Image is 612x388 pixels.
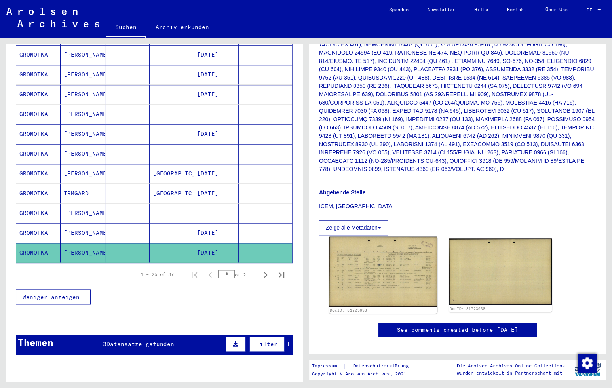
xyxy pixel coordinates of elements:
[103,340,106,348] span: 3
[274,266,289,282] button: Last page
[194,85,238,104] mat-cell: [DATE]
[61,85,105,104] mat-cell: [PERSON_NAME]
[329,237,437,307] img: 001.jpg
[256,340,277,348] span: Filter
[61,184,105,203] mat-cell: IRMGARD
[194,45,238,65] mat-cell: [DATE]
[573,359,602,379] img: yv_logo.png
[150,164,194,183] mat-cell: [GEOGRAPHIC_DATA]
[587,7,595,13] span: DE
[61,243,105,262] mat-cell: [PERSON_NAME]
[61,45,105,65] mat-cell: [PERSON_NAME]
[61,144,105,164] mat-cell: [PERSON_NAME]
[16,289,91,304] button: Weniger anzeigen
[6,8,99,27] img: Arolsen_neg.svg
[397,326,518,334] a: See comments created before [DATE]
[319,189,365,196] b: Abgebende Stelle
[61,223,105,243] mat-cell: [PERSON_NAME]
[16,164,61,183] mat-cell: GROMOTKA
[202,266,218,282] button: Previous page
[16,124,61,144] mat-cell: GROMOTKA
[18,335,53,350] div: Themen
[16,45,61,65] mat-cell: GROMOTKA
[218,270,258,278] div: of 2
[449,238,552,305] img: 002.jpg
[312,370,418,377] p: Copyright © Arolsen Archives, 2021
[578,354,597,373] img: Zustimmung ändern
[249,337,284,352] button: Filter
[16,204,61,223] mat-cell: GROMOTKA
[456,362,564,369] p: Die Arolsen Archives Online-Collections
[16,65,61,84] mat-cell: GROMOTKA
[194,124,238,144] mat-cell: [DATE]
[450,306,485,311] a: DocID: 81723638
[194,164,238,183] mat-cell: [DATE]
[319,220,388,235] button: Zeige alle Metadaten
[312,362,343,370] a: Impressum
[456,369,564,377] p: wurden entwickelt in Partnerschaft mit
[61,65,105,84] mat-cell: [PERSON_NAME]
[186,266,202,282] button: First page
[61,124,105,144] mat-cell: [PERSON_NAME]
[61,204,105,223] mat-cell: [PERSON_NAME]
[194,243,238,262] mat-cell: [DATE]
[106,17,146,38] a: Suchen
[16,223,61,243] mat-cell: GROMOTKA
[312,362,418,370] div: |
[319,202,596,211] p: ICEM, [GEOGRAPHIC_DATA]
[194,65,238,84] mat-cell: [DATE]
[106,340,174,348] span: Datensätze gefunden
[194,223,238,243] mat-cell: [DATE]
[150,184,194,203] mat-cell: [GEOGRAPHIC_DATA]
[16,184,61,203] mat-cell: GROMOTKA
[16,144,61,164] mat-cell: GROMOTKA
[146,17,219,36] a: Archiv erkunden
[258,266,274,282] button: Next page
[330,308,367,312] a: DocID: 81723638
[141,271,174,278] div: 1 – 25 of 37
[194,184,238,203] mat-cell: [DATE]
[23,293,80,301] span: Weniger anzeigen
[61,105,105,124] mat-cell: [PERSON_NAME]
[346,362,418,370] a: Datenschutzerklärung
[16,243,61,262] mat-cell: GROMOTKA
[61,164,105,183] mat-cell: [PERSON_NAME]
[16,85,61,104] mat-cell: GROMOTKA
[16,105,61,124] mat-cell: GROMOTKA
